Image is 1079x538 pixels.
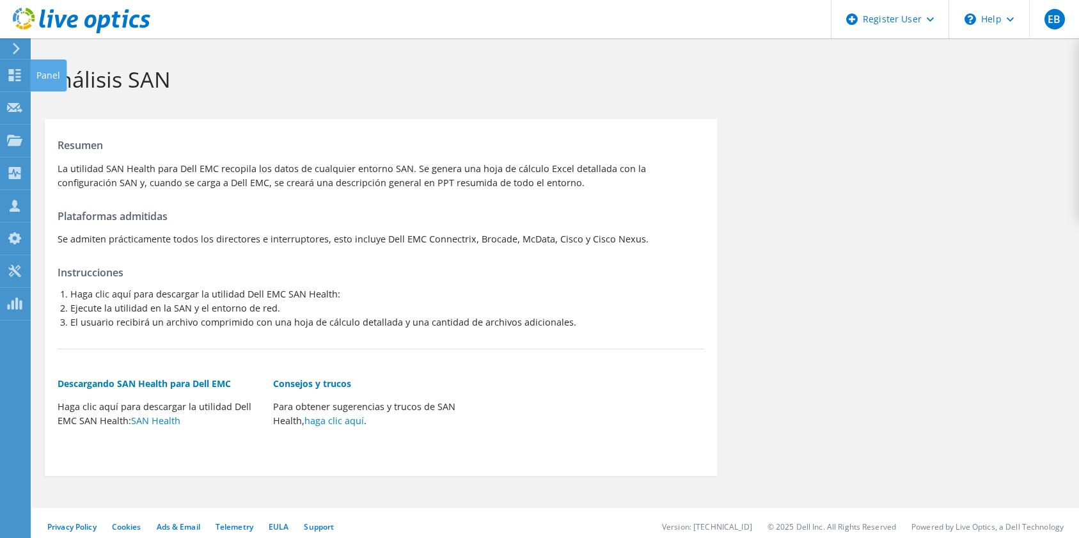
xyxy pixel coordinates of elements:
[70,301,704,315] li: Ejecute la utilidad en la SAN y el entorno de red.
[273,400,476,428] p: Para obtener sugerencias y trucos de SAN Health, .
[58,232,704,246] p: Se admiten prácticamente todos los directores e interruptores, esto incluye Dell EMC Connectrix, ...
[47,521,97,532] a: Privacy Policy
[70,287,704,301] li: Haga clic aquí para descargar la utilidad Dell EMC SAN Health:
[58,138,704,152] h4: Resumen
[58,209,704,223] h4: Plataformas admitidas
[1044,9,1065,29] span: EB
[911,521,1064,532] li: Powered by Live Optics, a Dell Technology
[131,415,180,427] a: SAN Health
[30,59,67,91] div: Panel
[58,162,704,190] p: La utilidad SAN Health para Dell EMC recopila los datos de cualquier entorno SAN. Se genera una h...
[70,315,704,329] li: El usuario recibirá un archivo comprimido con una hoja de cálculo detallada y una cantidad de arc...
[58,377,260,391] h5: Descargando SAN Health para Dell EMC
[768,521,896,532] li: © 2025 Dell Inc. All Rights Reserved
[304,521,334,532] a: Support
[216,521,253,532] a: Telemetry
[58,265,704,280] h4: Instrucciones
[273,377,476,391] h5: Consejos y trucos
[304,415,364,427] a: haga clic aquí
[112,521,141,532] a: Cookies
[157,521,200,532] a: Ads & Email
[662,521,752,532] li: Version: [TECHNICAL_ID]
[965,13,976,25] svg: \n
[58,400,260,428] p: Haga clic aquí para descargar la utilidad Dell EMC SAN Health:
[45,66,1060,93] h1: Análisis SAN
[269,521,288,532] a: EULA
